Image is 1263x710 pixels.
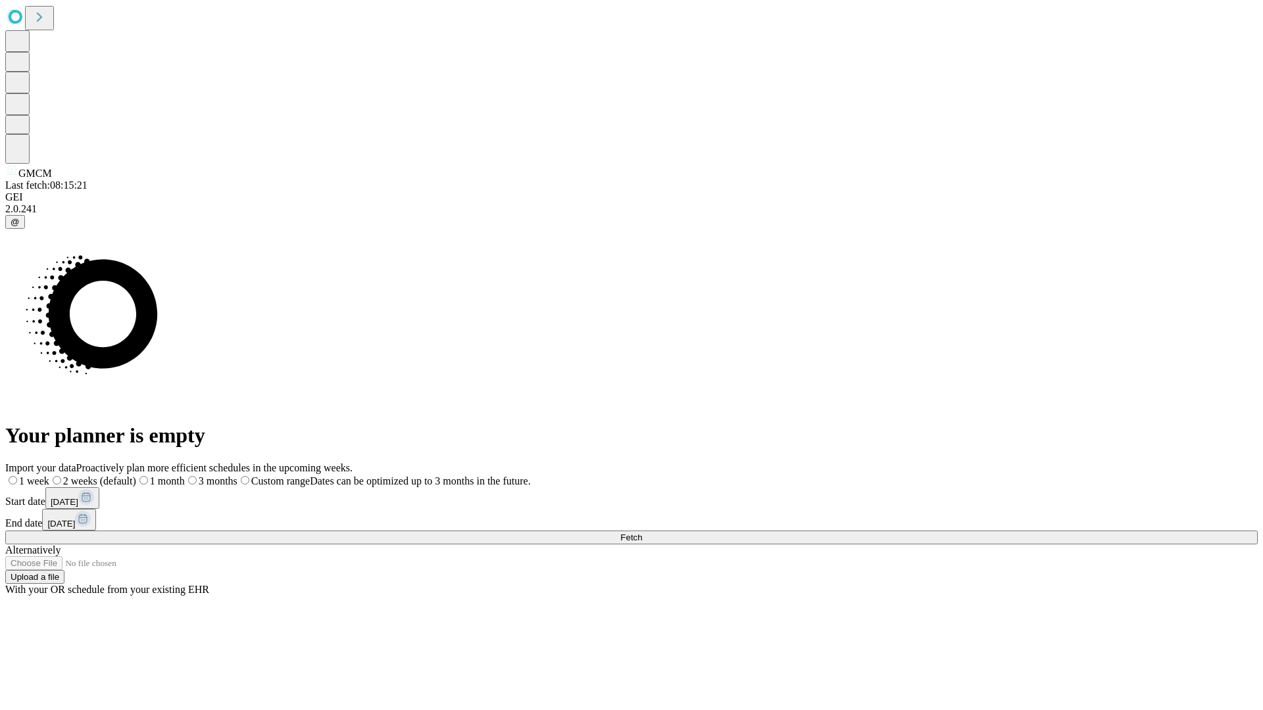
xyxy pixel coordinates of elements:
[5,487,1258,509] div: Start date
[53,476,61,485] input: 2 weeks (default)
[5,215,25,229] button: @
[188,476,197,485] input: 3 months
[310,475,530,486] span: Dates can be optimized up to 3 months in the future.
[139,476,148,485] input: 1 month
[5,570,64,584] button: Upload a file
[5,191,1258,203] div: GEI
[5,179,87,191] span: Last fetch: 08:15:21
[42,509,96,531] button: [DATE]
[5,584,209,595] span: With your OR schedule from your existing EHR
[241,476,249,485] input: Custom rangeDates can be optimized up to 3 months in the future.
[47,519,75,529] span: [DATE]
[45,487,99,509] button: [DATE]
[199,475,237,486] span: 3 months
[5,544,61,556] span: Alternatively
[5,423,1258,448] h1: Your planner is empty
[19,475,49,486] span: 1 week
[63,475,136,486] span: 2 weeks (default)
[5,531,1258,544] button: Fetch
[5,509,1258,531] div: End date
[11,217,20,227] span: @
[18,168,52,179] span: GMCM
[5,203,1258,215] div: 2.0.241
[5,462,76,473] span: Import your data
[76,462,353,473] span: Proactively plan more efficient schedules in the upcoming weeks.
[150,475,185,486] span: 1 month
[620,532,642,542] span: Fetch
[251,475,310,486] span: Custom range
[51,497,78,507] span: [DATE]
[9,476,17,485] input: 1 week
